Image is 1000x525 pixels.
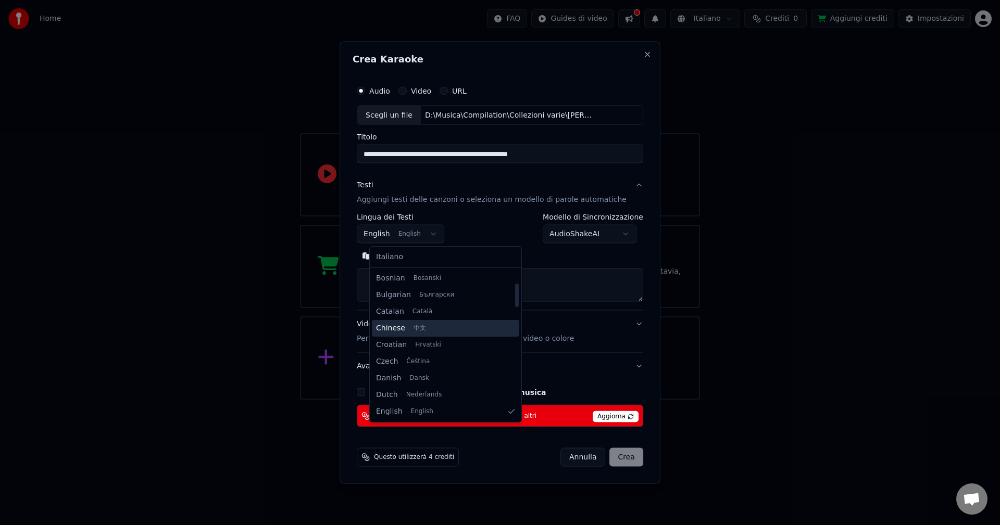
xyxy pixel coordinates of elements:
[415,341,441,349] span: Hrvatski
[409,374,429,382] span: Dansk
[376,290,411,300] span: Bulgarian
[406,357,430,366] span: Čeština
[414,274,441,283] span: Bosanski
[376,356,398,367] span: Czech
[376,390,398,400] span: Dutch
[413,308,432,316] span: Català
[414,324,426,332] span: 中文
[419,291,454,299] span: Български
[376,373,401,383] span: Danish
[376,323,405,334] span: Chinese
[376,252,403,262] span: Italiano
[376,306,404,317] span: Catalan
[376,340,407,350] span: Croatian
[411,407,433,416] span: English
[376,406,403,417] span: English
[406,391,442,399] span: Nederlands
[376,273,405,284] span: Bosnian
